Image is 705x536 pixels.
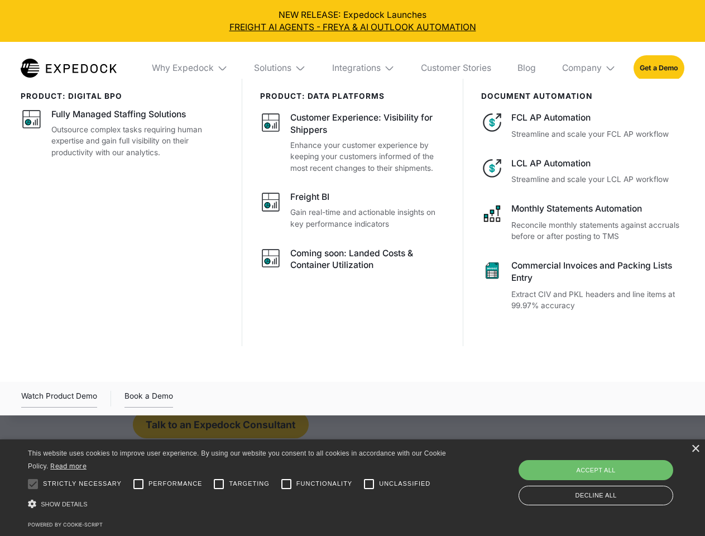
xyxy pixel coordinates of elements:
div: Company [553,42,625,94]
a: open lightbox [21,390,97,408]
span: Functionality [296,479,352,489]
div: FCL AP Automation [511,112,684,124]
div: Fully Managed Staffing Solutions [51,108,186,121]
span: Unclassified [379,479,430,489]
span: Performance [148,479,203,489]
div: Monthly Statements Automation [511,203,684,215]
div: LCL AP Automation [511,157,684,170]
div: Why Expedock [152,63,214,74]
a: FREIGHT AI AGENTS - FREYA & AI OUTLOOK AUTOMATION [9,21,697,33]
span: Strictly necessary [43,479,122,489]
a: Customer Experience: Visibility for ShippersEnhance your customer experience by keeping your cust... [260,112,446,174]
a: Blog [509,42,544,94]
p: Gain real-time and actionable insights on key performance indicators [290,207,445,229]
div: Coming soon: Landed Costs & Container Utilization [290,247,445,272]
div: NEW RELEASE: Expedock Launches [9,9,697,33]
a: LCL AP AutomationStreamline and scale your LCL AP workflow [481,157,684,185]
a: Powered by cookie-script [28,521,103,528]
div: Freight BI [290,191,329,203]
div: Customer Experience: Visibility for Shippers [290,112,445,136]
div: Solutions [246,42,315,94]
a: Monthly Statements AutomationReconcile monthly statements against accruals before or after postin... [481,203,684,242]
a: Coming soon: Landed Costs & Container Utilization [260,247,446,275]
a: Customer Stories [412,42,500,94]
a: Commercial Invoices and Packing Lists EntryExtract CIV and PKL headers and line items at 99.97% a... [481,260,684,312]
div: document automation [481,92,684,100]
div: Show details [28,497,450,512]
div: Commercial Invoices and Packing Lists Entry [511,260,684,284]
p: Streamline and scale your LCL AP workflow [511,174,684,185]
div: Integrations [323,42,404,94]
a: Book a Demo [124,390,173,408]
p: Reconcile monthly statements against accruals before or after posting to TMS [511,219,684,242]
span: This website uses cookies to improve user experience. By using our website you consent to all coo... [28,449,446,470]
a: Freight BIGain real-time and actionable insights on key performance indicators [260,191,446,229]
div: Solutions [254,63,291,74]
div: PRODUCT: data platforms [260,92,446,100]
p: Enhance your customer experience by keeping your customers informed of the most recent changes to... [290,140,445,174]
p: Streamline and scale your FCL AP workflow [511,128,684,140]
a: Get a Demo [634,55,684,80]
div: Watch Product Demo [21,390,97,408]
div: Company [562,63,602,74]
p: Outsource complex tasks requiring human expertise and gain full visibility on their productivity ... [51,124,224,159]
a: Read more [50,462,87,470]
a: FCL AP AutomationStreamline and scale your FCL AP workflow [481,112,684,140]
span: Show details [41,501,88,508]
p: Extract CIV and PKL headers and line items at 99.97% accuracy [511,289,684,312]
div: Integrations [332,63,381,74]
div: product: digital bpo [21,92,224,100]
span: Targeting [229,479,269,489]
div: Why Expedock [143,42,237,94]
iframe: Chat Widget [519,415,705,536]
a: Fully Managed Staffing SolutionsOutsource complex tasks requiring human expertise and gain full v... [21,108,224,158]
